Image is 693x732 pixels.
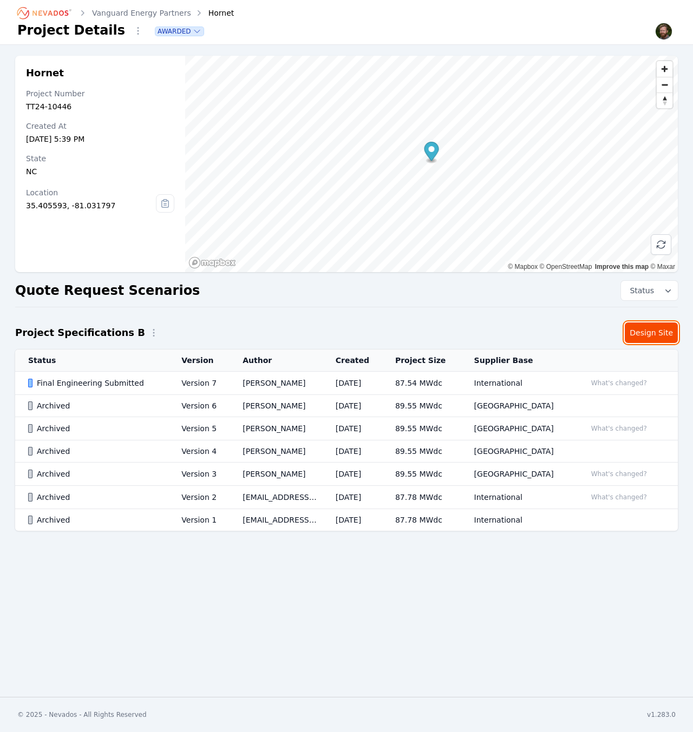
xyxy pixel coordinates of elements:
td: [DATE] [323,417,382,440]
button: What's changed? [586,377,652,389]
a: Maxar [650,263,675,271]
button: What's changed? [586,468,652,480]
tr: ArchivedVersion 1[EMAIL_ADDRESS][DOMAIN_NAME][DATE]87.78 MWdcInternational [15,509,678,531]
td: [GEOGRAPHIC_DATA] [461,463,573,486]
td: [DATE] [323,440,382,463]
a: Design Site [625,322,678,343]
td: 89.55 MWdc [382,463,461,486]
td: [EMAIL_ADDRESS][DOMAIN_NAME] [230,509,322,531]
h2: Hornet [26,67,174,80]
td: [PERSON_NAME] [230,395,322,417]
td: Version 4 [168,440,230,463]
div: TT24-10446 [26,101,174,112]
td: Version 1 [168,509,230,531]
td: 87.54 MWdc [382,372,461,395]
a: Vanguard Energy Partners [92,8,191,18]
h2: Project Specifications B [15,325,145,340]
div: Archived [28,469,163,479]
td: [GEOGRAPHIC_DATA] [461,417,573,440]
td: Version 3 [168,463,230,486]
td: [PERSON_NAME] [230,417,322,440]
tr: ArchivedVersion 3[PERSON_NAME][DATE]89.55 MWdc[GEOGRAPHIC_DATA]What's changed? [15,463,678,486]
button: What's changed? [586,423,652,434]
td: Version 6 [168,395,230,417]
td: [DATE] [323,395,382,417]
td: International [461,486,573,509]
div: Final Engineering Submitted [28,378,163,388]
th: Author [230,349,322,372]
div: v1.283.0 [647,710,676,719]
div: Created At [26,121,174,131]
tr: ArchivedVersion 2[EMAIL_ADDRESS][DOMAIN_NAME][DATE]87.78 MWdcInternationalWhat's changed? [15,486,678,509]
td: 89.55 MWdc [382,440,461,463]
img: Sam Prest [655,23,672,40]
td: [EMAIL_ADDRESS][DOMAIN_NAME] [230,486,322,509]
td: 89.55 MWdc [382,417,461,440]
td: 89.55 MWdc [382,395,461,417]
tr: ArchivedVersion 4[PERSON_NAME][DATE]89.55 MWdc[GEOGRAPHIC_DATA] [15,440,678,463]
h2: Quote Request Scenarios [15,282,200,299]
nav: Breadcrumb [17,4,234,22]
div: Archived [28,515,163,525]
button: Awarded [155,27,204,36]
div: Project Number [26,88,174,99]
tr: ArchivedVersion 6[PERSON_NAME][DATE]89.55 MWdc[GEOGRAPHIC_DATA] [15,395,678,417]
button: Zoom in [657,61,672,77]
td: [DATE] [323,486,382,509]
td: International [461,509,573,531]
span: Status [625,285,654,296]
div: State [26,153,174,164]
div: Hornet [193,8,234,18]
div: Archived [28,423,163,434]
td: [PERSON_NAME] [230,463,322,486]
td: International [461,372,573,395]
td: [PERSON_NAME] [230,372,322,395]
a: Improve this map [595,263,649,271]
tr: ArchivedVersion 5[PERSON_NAME][DATE]89.55 MWdc[GEOGRAPHIC_DATA]What's changed? [15,417,678,440]
td: [DATE] [323,463,382,486]
div: NC [26,166,174,177]
td: [GEOGRAPHIC_DATA] [461,440,573,463]
button: Status [621,281,678,300]
th: Created [323,349,382,372]
th: Status [15,349,168,372]
div: Archived [28,400,163,411]
th: Project Size [382,349,461,372]
td: [GEOGRAPHIC_DATA] [461,395,573,417]
div: Map marker [424,142,439,164]
div: 35.405593, -81.031797 [26,200,156,211]
td: 87.78 MWdc [382,486,461,509]
div: Archived [28,492,163,503]
tr: Final Engineering SubmittedVersion 7[PERSON_NAME][DATE]87.54 MWdcInternationalWhat's changed? [15,372,678,395]
td: [DATE] [323,509,382,531]
div: [DATE] 5:39 PM [26,134,174,144]
td: [PERSON_NAME] [230,440,322,463]
th: Supplier Base [461,349,573,372]
canvas: Map [185,56,678,272]
td: [DATE] [323,372,382,395]
h1: Project Details [17,22,125,39]
div: Archived [28,446,163,457]
td: Version 2 [168,486,230,509]
td: Version 5 [168,417,230,440]
a: Mapbox homepage [188,256,236,269]
button: Reset bearing to north [657,93,672,108]
td: 87.78 MWdc [382,509,461,531]
a: OpenStreetMap [540,263,592,271]
div: Location [26,187,156,198]
a: Mapbox [508,263,538,271]
th: Version [168,349,230,372]
td: Version 7 [168,372,230,395]
button: What's changed? [586,491,652,503]
button: Zoom out [657,77,672,93]
div: © 2025 - Nevados - All Rights Reserved [17,710,147,719]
